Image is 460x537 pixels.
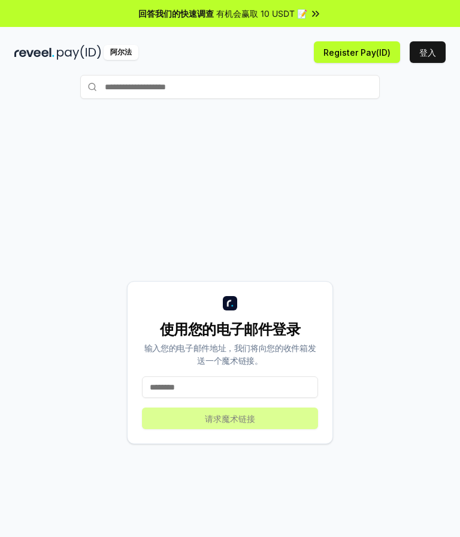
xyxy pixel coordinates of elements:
[14,45,55,60] img: 揭示_黑暗的
[138,7,214,20] span: 回答我们的快速调查
[314,41,400,63] button: Register Pay(ID)
[223,296,237,310] img: 标识_小的
[216,7,307,20] span: 有机会赢取 10 USDT 📝
[57,45,101,60] img: 支付_id
[142,342,318,367] div: 输入您的电子邮件地址，我们将向您的收件箱发送一个魔术链接。
[142,320,318,339] div: 使用您的电子邮件登录
[410,41,446,63] button: 登入
[104,45,138,60] div: 阿尔法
